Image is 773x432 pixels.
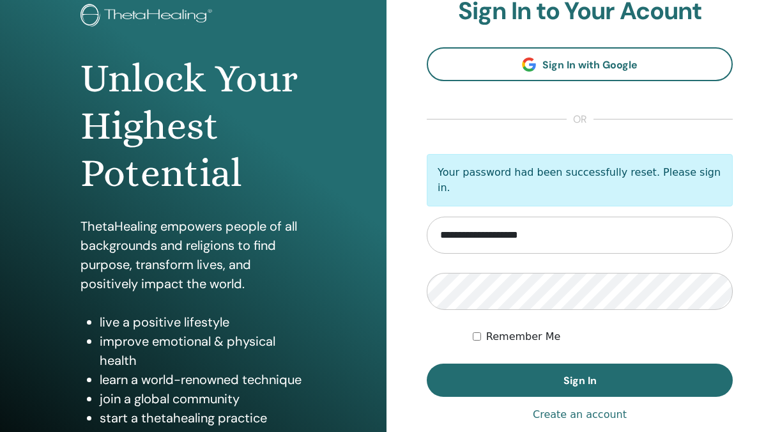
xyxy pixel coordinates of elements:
li: start a thetahealing practice [100,408,306,428]
a: Sign In with Google [427,47,733,81]
button: Sign In [427,364,733,397]
div: Keep me authenticated indefinitely or until I manually logout [473,329,733,344]
li: learn a world-renowned technique [100,370,306,389]
a: Create an account [533,407,627,422]
p: ThetaHealing empowers people of all backgrounds and religions to find purpose, transform lives, a... [80,217,306,293]
label: Remember Me [486,329,561,344]
span: or [567,112,593,127]
h1: Unlock Your Highest Potential [80,55,306,197]
p: Your password had been successfully reset. Please sign in. [427,154,733,206]
span: Sign In with Google [542,58,638,72]
span: Sign In [563,374,597,387]
li: join a global community [100,389,306,408]
li: live a positive lifestyle [100,312,306,332]
li: improve emotional & physical health [100,332,306,370]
